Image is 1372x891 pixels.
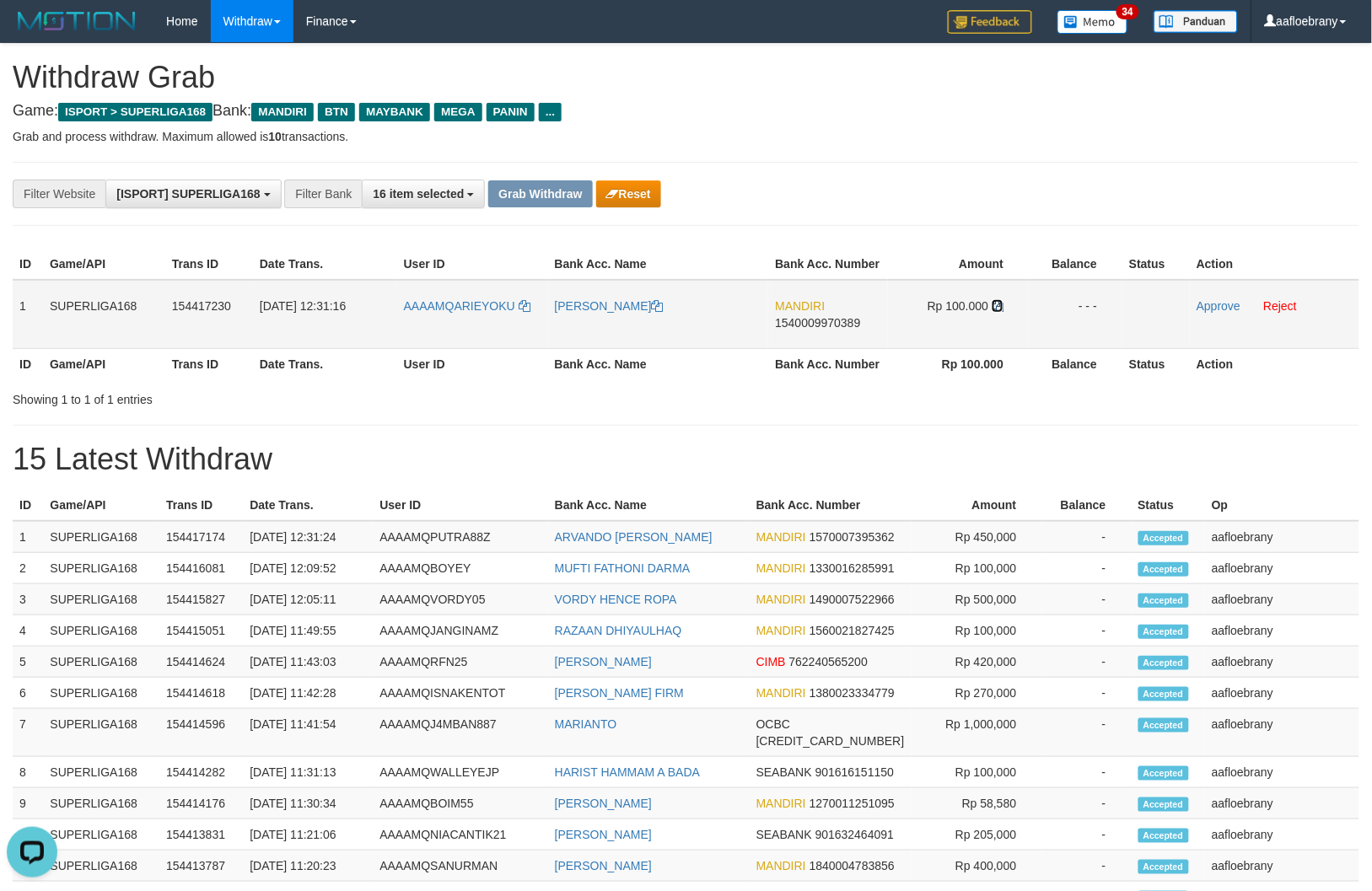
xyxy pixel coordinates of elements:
td: AAAAMQPUTRA88Z [373,521,547,553]
h1: Withdraw Grab [13,61,1359,94]
a: [PERSON_NAME] [555,828,652,841]
td: 7 [13,709,43,757]
td: 154417174 [159,521,243,553]
td: 154416081 [159,553,243,584]
td: Rp 100,000 [912,553,1042,584]
span: [ISPORT] SUPERLIGA168 [116,187,260,201]
th: Game/API [43,249,165,280]
th: Amount [912,490,1042,521]
span: ... [539,103,562,121]
td: aafloebrany [1205,553,1359,584]
img: panduan.png [1154,10,1238,33]
td: Rp 500,000 [912,584,1042,615]
td: AAAAMQWALLEYEJP [373,757,547,788]
td: 6 [13,678,43,709]
td: SUPERLIGA168 [43,521,159,553]
th: Date Trans. [243,490,373,521]
td: AAAAMQJANGINAMZ [373,615,547,647]
td: aafloebrany [1205,709,1359,757]
td: aafloebrany [1205,678,1359,709]
div: Showing 1 to 1 of 1 entries [13,384,559,408]
td: aafloebrany [1205,757,1359,788]
td: - [1042,615,1132,647]
td: Rp 205,000 [912,819,1042,851]
th: User ID [397,348,548,379]
span: MANDIRI [775,299,825,313]
th: Action [1190,249,1359,280]
td: aafloebrany [1205,788,1359,819]
a: MUFTI FATHONI DARMA [555,561,691,575]
td: [DATE] 11:31:13 [243,757,373,788]
button: Open LiveChat chat widget [7,7,57,57]
span: Rp 100.000 [928,299,988,313]
td: [DATE] 11:30:34 [243,788,373,819]
th: Bank Acc. Number [768,249,888,280]
span: Accepted [1138,687,1189,701]
th: Bank Acc. Name [548,348,769,379]
span: MANDIRI [756,593,806,606]
a: VORDY HENCE ROPA [555,593,677,606]
td: [DATE] 11:21:06 [243,819,373,851]
span: Accepted [1138,860,1189,874]
p: Grab and process withdraw. Maximum allowed is transactions. [13,128,1359,145]
span: OCBC [756,717,790,731]
td: 9 [13,788,43,819]
td: aafloebrany [1205,851,1359,882]
td: - - - [1029,280,1122,349]
div: Filter Bank [284,180,362,208]
span: 34 [1116,4,1139,19]
span: Accepted [1138,562,1189,577]
td: aafloebrany [1205,819,1359,851]
span: Copy 901632464091 to clipboard [815,828,894,841]
th: ID [13,348,43,379]
td: SUPERLIGA168 [43,819,159,851]
td: [DATE] 11:42:28 [243,678,373,709]
td: AAAAMQBOIM55 [373,788,547,819]
span: MEGA [434,103,482,121]
td: 154415051 [159,615,243,647]
th: ID [13,249,43,280]
td: - [1042,647,1132,678]
span: MANDIRI [756,686,806,700]
td: [DATE] 11:20:23 [243,851,373,882]
td: [DATE] 12:31:24 [243,521,373,553]
td: 154414596 [159,709,243,757]
span: SEABANK [756,765,812,779]
span: PANIN [487,103,535,121]
div: Filter Website [13,180,105,208]
td: AAAAMQRFN25 [373,647,547,678]
span: BTN [318,103,355,121]
img: Feedback.jpg [948,10,1032,34]
th: Op [1205,490,1359,521]
td: SUPERLIGA168 [43,709,159,757]
span: Copy 1560021827425 to clipboard [810,624,895,637]
td: aafloebrany [1205,521,1359,553]
th: Game/API [43,490,159,521]
td: Rp 1,000,000 [912,709,1042,757]
td: 154413787 [159,851,243,882]
td: Rp 450,000 [912,521,1042,553]
span: Accepted [1138,656,1189,670]
td: SUPERLIGA168 [43,280,165,349]
td: Rp 270,000 [912,678,1042,709]
td: 2 [13,553,43,584]
span: Copy 762240565200 to clipboard [789,655,868,668]
th: Trans ID [165,348,253,379]
span: MANDIRI [756,530,806,544]
td: SUPERLIGA168 [43,851,159,882]
td: SUPERLIGA168 [43,678,159,709]
button: [ISPORT] SUPERLIGA168 [105,180,281,208]
td: - [1042,584,1132,615]
span: Accepted [1138,829,1189,843]
td: 3 [13,584,43,615]
button: Reset [596,180,661,207]
td: - [1042,757,1132,788]
span: MANDIRI [756,624,806,637]
th: User ID [373,490,547,521]
td: - [1042,678,1132,709]
span: Accepted [1138,593,1189,608]
td: [DATE] 11:41:54 [243,709,373,757]
td: [DATE] 12:09:52 [243,553,373,584]
span: Accepted [1138,625,1189,639]
span: 154417230 [172,299,231,313]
